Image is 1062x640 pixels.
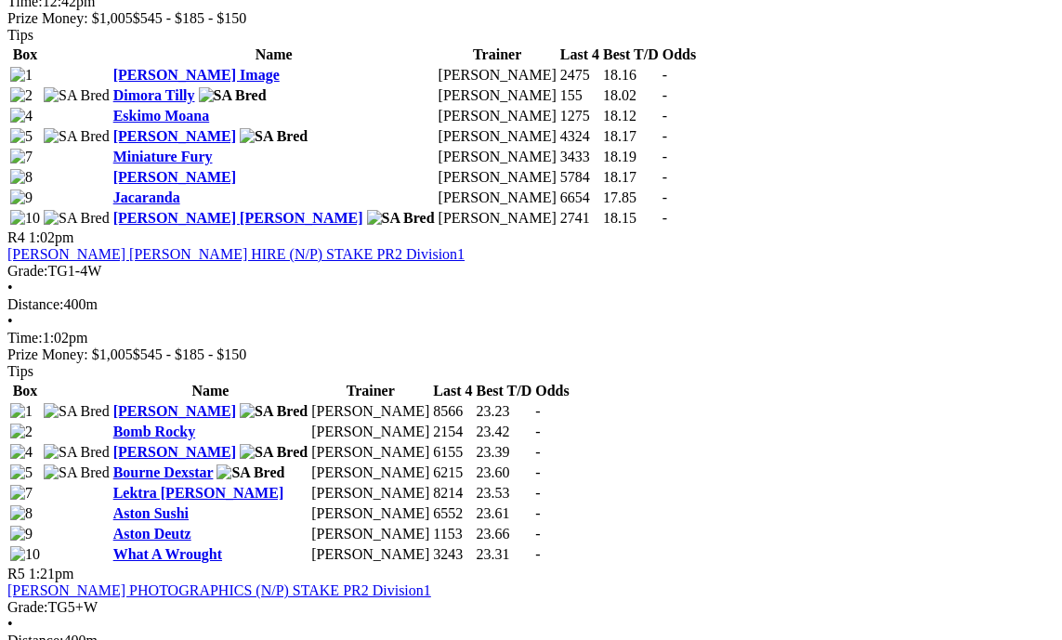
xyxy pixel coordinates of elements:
span: Time: [7,330,43,346]
td: 23.53 [476,484,533,503]
img: SA Bred [44,464,110,481]
td: 18.17 [602,127,660,146]
th: Last 4 [559,46,600,64]
span: Box [13,46,38,62]
a: What A Wrought [113,546,222,562]
img: SA Bred [240,444,308,461]
td: 18.15 [602,209,660,228]
img: SA Bred [240,128,308,145]
td: [PERSON_NAME] [310,504,430,523]
img: 10 [10,546,40,563]
th: Trainer [310,382,430,400]
span: - [662,87,667,103]
td: 18.16 [602,66,660,85]
span: $545 - $185 - $150 [133,10,247,26]
span: R5 [7,566,25,581]
td: 23.42 [476,423,533,441]
span: • [7,616,13,632]
td: 3243 [432,545,473,564]
td: 23.23 [476,402,533,421]
th: Best T/D [602,46,660,64]
img: SA Bred [44,403,110,420]
td: [PERSON_NAME] [438,168,557,187]
td: 23.60 [476,464,533,482]
img: 2 [10,87,33,104]
th: Name [112,382,309,400]
img: 4 [10,444,33,461]
span: - [535,444,540,460]
td: 8566 [432,402,473,421]
div: TG5+W [7,599,1055,616]
span: - [662,210,667,226]
img: 8 [10,505,33,522]
div: 400m [7,296,1055,313]
td: 6155 [432,443,473,462]
a: Jacaranda [113,189,180,205]
a: [PERSON_NAME] [113,128,236,144]
span: $545 - $185 - $150 [133,346,247,362]
a: Miniature Fury [113,149,213,164]
img: 1 [10,403,33,420]
img: 8 [10,169,33,186]
div: 1:02pm [7,330,1055,346]
td: [PERSON_NAME] [438,66,557,85]
td: 23.31 [476,545,533,564]
span: - [535,505,540,521]
span: Distance: [7,296,63,312]
span: Grade: [7,263,48,279]
td: 1153 [432,525,473,543]
a: Aston Deutz [113,526,191,542]
th: Odds [662,46,697,64]
span: - [662,149,667,164]
td: [PERSON_NAME] [438,107,557,125]
img: 10 [10,210,40,227]
td: [PERSON_NAME] [310,525,430,543]
td: [PERSON_NAME] [438,209,557,228]
img: SA Bred [44,87,110,104]
a: Bourne Dexstar [113,464,214,480]
th: Name [112,46,436,64]
td: [PERSON_NAME] [438,86,557,105]
span: R4 [7,229,25,245]
td: 23.39 [476,443,533,462]
span: 1:02pm [29,229,74,245]
span: - [662,169,667,185]
span: Grade: [7,599,48,615]
th: Last 4 [432,382,473,400]
img: SA Bred [44,128,110,145]
td: [PERSON_NAME] [438,189,557,207]
td: 3433 [559,148,600,166]
img: SA Bred [199,87,267,104]
img: SA Bred [240,403,308,420]
td: 5784 [559,168,600,187]
img: SA Bred [44,210,110,227]
span: • [7,313,13,329]
span: - [662,128,667,144]
span: - [662,67,667,83]
td: 8214 [432,484,473,503]
a: Bomb Rocky [113,424,195,439]
a: [PERSON_NAME] [PERSON_NAME] HIRE (N/P) STAKE PR2 Division1 [7,246,465,262]
td: 6654 [559,189,600,207]
span: Box [13,383,38,398]
td: 17.85 [602,189,660,207]
img: 2 [10,424,33,440]
img: 7 [10,485,33,502]
a: Eskimo Moana [113,108,210,124]
span: - [535,526,540,542]
span: - [662,108,667,124]
td: 18.12 [602,107,660,125]
td: 2475 [559,66,600,85]
a: Aston Sushi [113,505,189,521]
img: 5 [10,128,33,145]
span: - [535,464,540,480]
a: [PERSON_NAME] [113,169,236,185]
td: 155 [559,86,600,105]
td: [PERSON_NAME] [310,545,430,564]
div: Prize Money: $1,005 [7,346,1055,363]
img: 7 [10,149,33,165]
span: • [7,280,13,295]
a: [PERSON_NAME] [PERSON_NAME] [113,210,363,226]
span: - [535,546,540,562]
td: 18.19 [602,148,660,166]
